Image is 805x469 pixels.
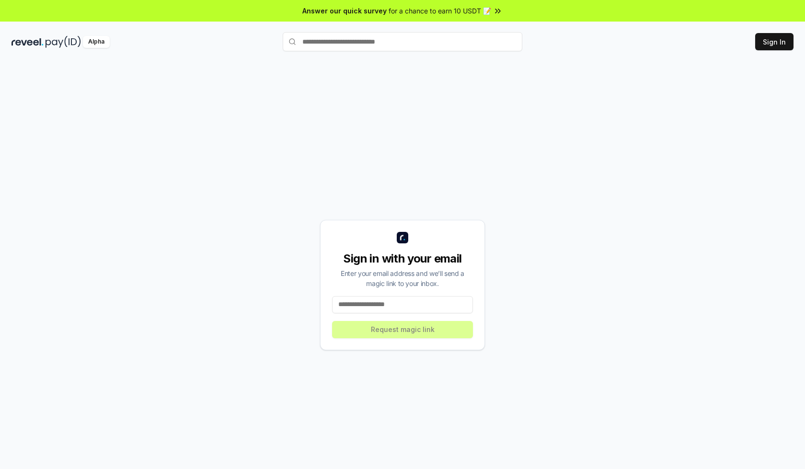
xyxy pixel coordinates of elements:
[46,36,81,48] img: pay_id
[332,268,473,288] div: Enter your email address and we’ll send a magic link to your inbox.
[83,36,110,48] div: Alpha
[397,232,408,243] img: logo_small
[302,6,387,16] span: Answer our quick survey
[332,251,473,266] div: Sign in with your email
[755,33,793,50] button: Sign In
[11,36,44,48] img: reveel_dark
[389,6,491,16] span: for a chance to earn 10 USDT 📝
